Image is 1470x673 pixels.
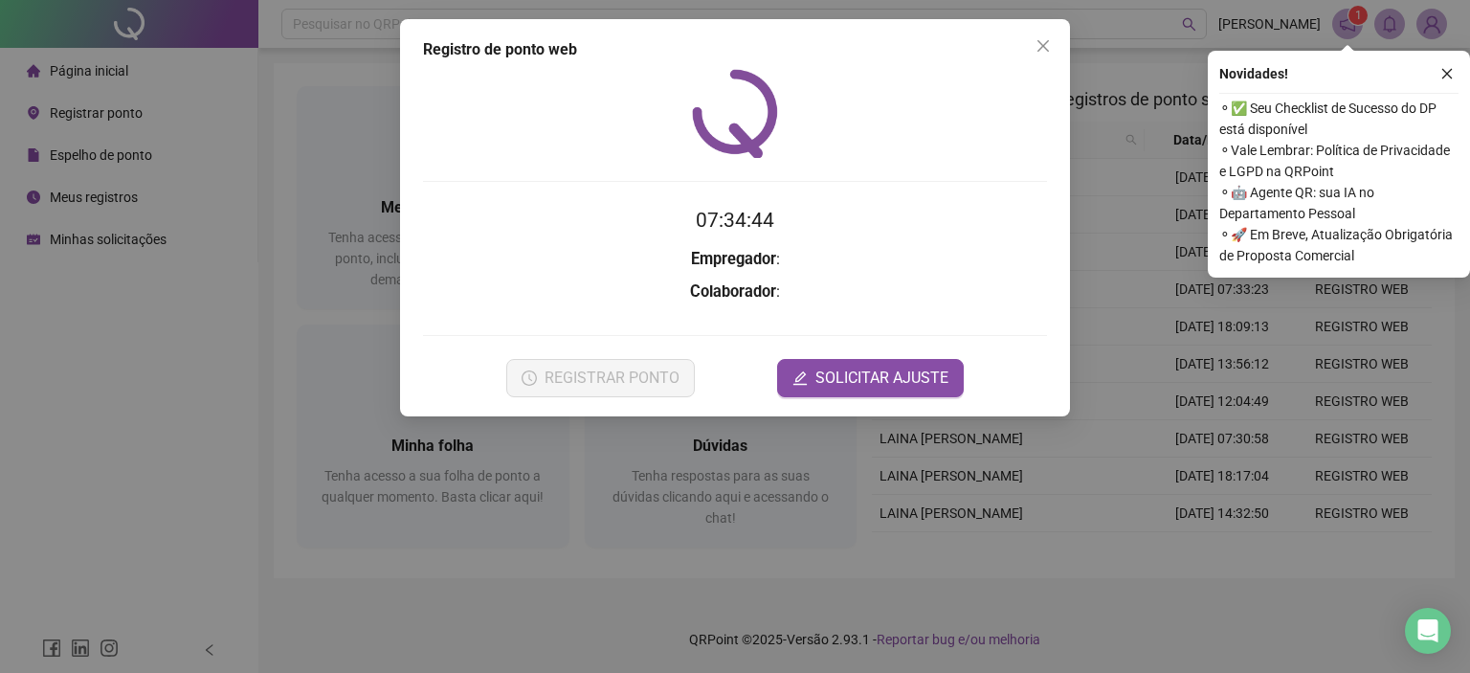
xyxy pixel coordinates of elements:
[423,247,1047,272] h3: :
[423,280,1047,304] h3: :
[792,370,808,386] span: edit
[777,359,964,397] button: editSOLICITAR AJUSTE
[1219,224,1459,266] span: ⚬ 🚀 Em Breve, Atualização Obrigatória de Proposta Comercial
[1219,182,1459,224] span: ⚬ 🤖 Agente QR: sua IA no Departamento Pessoal
[1219,140,1459,182] span: ⚬ Vale Lembrar: Política de Privacidade e LGPD na QRPoint
[1219,63,1288,84] span: Novidades !
[696,209,774,232] time: 07:34:44
[1405,608,1451,654] div: Open Intercom Messenger
[423,38,1047,61] div: Registro de ponto web
[506,359,695,397] button: REGISTRAR PONTO
[1219,98,1459,140] span: ⚬ ✅ Seu Checklist de Sucesso do DP está disponível
[690,282,776,301] strong: Colaborador
[1036,38,1051,54] span: close
[1028,31,1058,61] button: Close
[691,250,776,268] strong: Empregador
[692,69,778,158] img: QRPoint
[1440,67,1454,80] span: close
[815,367,948,390] span: SOLICITAR AJUSTE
